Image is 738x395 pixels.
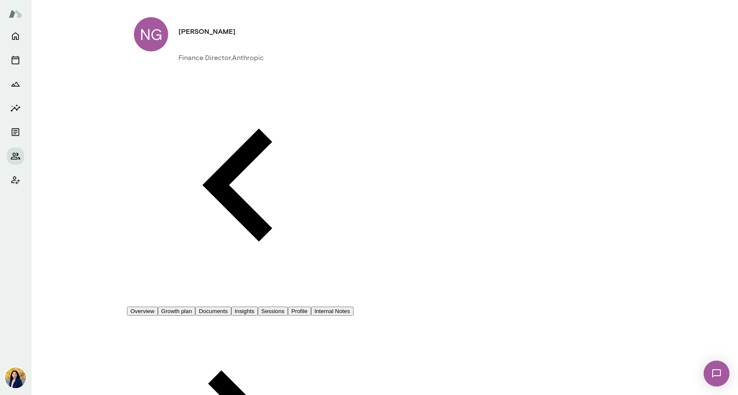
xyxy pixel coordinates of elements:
button: Sessions [258,307,288,316]
button: Insights [231,307,258,316]
button: Documents [7,124,24,141]
button: Profile [288,307,311,316]
p: Finance Director, Anthropic [178,53,264,63]
button: Growth plan [158,307,196,316]
button: Growth Plan [7,75,24,93]
img: Jaya Jaware [5,368,26,388]
img: Mento [9,6,22,22]
h4: [PERSON_NAME] [178,26,236,36]
button: Sessions [7,51,24,69]
button: Overview [127,307,158,316]
button: Documents [195,307,231,316]
button: Members [7,148,24,165]
button: Insights [7,100,24,117]
div: NG [134,17,168,51]
button: Internal Notes [311,307,354,316]
button: Home [7,27,24,45]
button: Client app [7,172,24,189]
